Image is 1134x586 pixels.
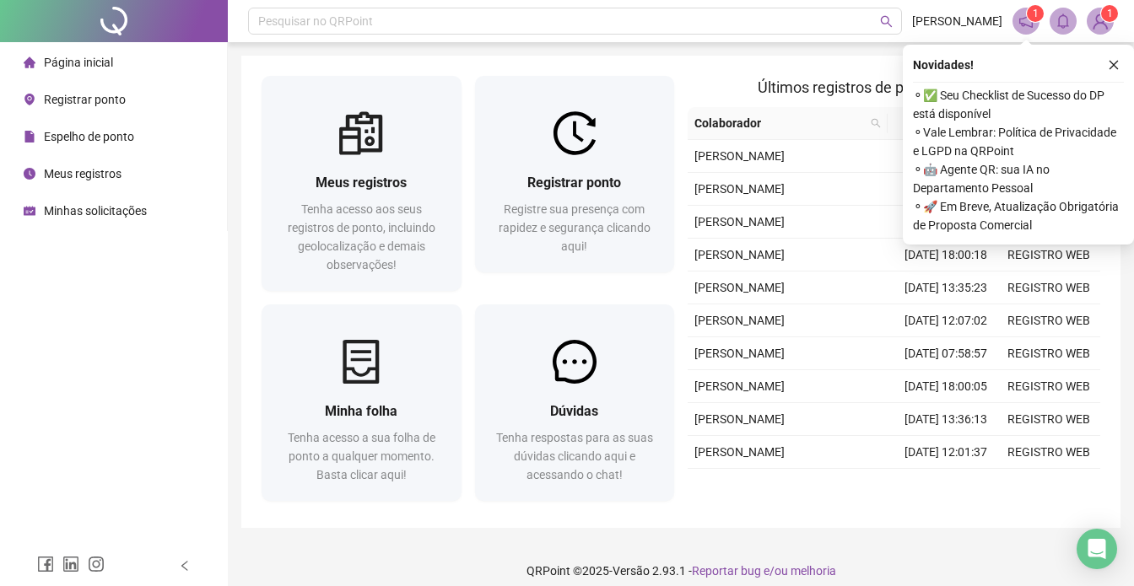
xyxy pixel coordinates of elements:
[880,15,893,28] span: search
[894,436,997,469] td: [DATE] 12:01:37
[694,281,785,294] span: [PERSON_NAME]
[62,556,79,573] span: linkedin
[24,94,35,105] span: environment
[758,78,1030,96] span: Últimos registros de ponto sincronizados
[913,56,974,74] span: Novidades !
[1107,8,1113,19] span: 1
[288,202,435,271] span: Tenha acesso aos seus registros de ponto, incluindo geolocalização e demais observações!
[1033,8,1039,19] span: 1
[913,86,1124,123] span: ⚬ ✅ Seu Checklist de Sucesso do DP está disponível
[550,403,598,419] span: Dúvidas
[499,202,651,253] span: Registre sua presença com rapidez e segurança clicando aqui!
[44,167,121,180] span: Meus registros
[894,140,997,173] td: [DATE] 13:36:18
[527,175,621,191] span: Registrar ponto
[867,110,884,136] span: search
[694,149,785,163] span: [PERSON_NAME]
[694,182,785,196] span: [PERSON_NAME]
[325,403,397,419] span: Minha folha
[871,118,881,128] span: search
[1077,529,1117,569] div: Open Intercom Messenger
[44,93,126,106] span: Registrar ponto
[694,248,785,261] span: [PERSON_NAME]
[894,271,997,304] td: [DATE] 13:35:23
[894,239,997,271] td: [DATE] 18:00:18
[888,107,988,140] th: Data/Hora
[894,370,997,403] td: [DATE] 18:00:05
[613,564,650,578] span: Versão
[913,197,1124,234] span: ⚬ 🚀 Em Breve, Atualização Obrigatória de Proposta Comercial
[694,215,785,228] span: [PERSON_NAME]
[24,205,35,217] span: schedule
[997,469,1100,502] td: REGISTRO WEB
[1088,8,1113,34] img: 90146
[1056,13,1071,29] span: bell
[1018,13,1034,29] span: notification
[24,131,35,142] span: file
[316,175,407,191] span: Meus registros
[475,76,675,272] a: Registrar pontoRegistre sua presença com rapidez e segurança clicando aqui!
[894,469,997,502] td: [DATE] 10:18:14
[1108,59,1120,71] span: close
[24,168,35,180] span: clock-circle
[894,114,968,132] span: Data/Hora
[894,206,997,239] td: [DATE] 07:58:33
[44,56,113,69] span: Página inicial
[694,445,785,459] span: [PERSON_NAME]
[997,370,1100,403] td: REGISTRO WEB
[894,337,997,370] td: [DATE] 07:58:57
[694,114,864,132] span: Colaborador
[692,564,836,578] span: Reportar bug e/ou melhoria
[997,337,1100,370] td: REGISTRO WEB
[694,379,785,393] span: [PERSON_NAME]
[997,271,1100,304] td: REGISTRO WEB
[179,560,191,572] span: left
[913,160,1124,197] span: ⚬ 🤖 Agente QR: sua IA no Departamento Pessoal
[288,431,435,481] span: Tenha acesso a sua folha de ponto a qualquer momento. Basta clicar aqui!
[997,239,1100,271] td: REGISTRO WEB
[913,123,1124,160] span: ⚬ Vale Lembrar: Política de Privacidade e LGPD na QRPoint
[694,314,785,327] span: [PERSON_NAME]
[997,304,1100,337] td: REGISTRO WEB
[1101,5,1118,22] sup: Atualize o seu contato no menu Meus Dados
[44,130,134,143] span: Espelho de ponto
[1027,5,1044,22] sup: 1
[496,431,653,481] span: Tenha respostas para as suas dúvidas clicando aqui e acessando o chat!
[894,403,997,436] td: [DATE] 13:36:13
[475,304,675,501] a: DúvidasTenha respostas para as suas dúvidas clicando aqui e acessando o chat!
[912,12,1002,30] span: [PERSON_NAME]
[262,76,462,291] a: Meus registrosTenha acesso aos seus registros de ponto, incluindo geolocalização e demais observa...
[37,556,54,573] span: facebook
[997,436,1100,469] td: REGISTRO WEB
[88,556,105,573] span: instagram
[694,412,785,426] span: [PERSON_NAME]
[694,347,785,360] span: [PERSON_NAME]
[997,403,1100,436] td: REGISTRO WEB
[24,56,35,68] span: home
[262,304,462,501] a: Minha folhaTenha acesso a sua folha de ponto a qualquer momento. Basta clicar aqui!
[894,304,997,337] td: [DATE] 12:07:02
[44,204,147,218] span: Minhas solicitações
[894,173,997,206] td: [DATE] 12:01:09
